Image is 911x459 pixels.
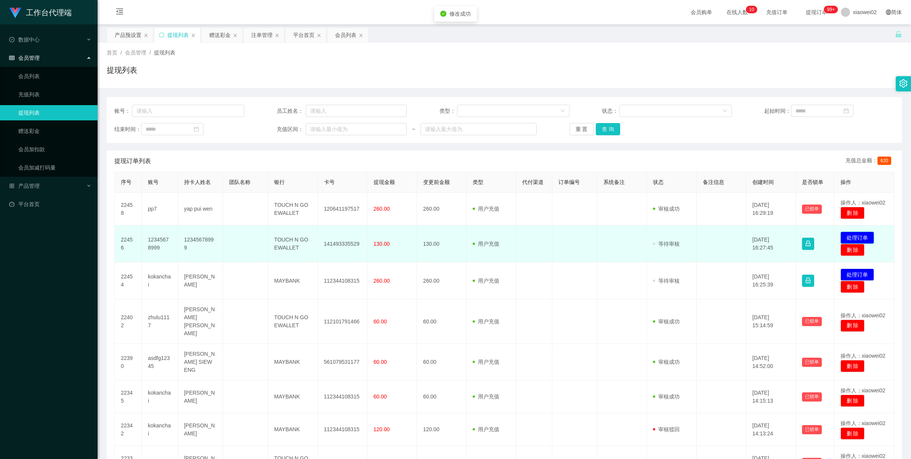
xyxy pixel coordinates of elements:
span: 备注信息 [703,179,724,185]
a: 赠送彩金 [18,123,91,139]
p: 0 [752,6,754,13]
span: 卡号 [324,179,335,185]
div: 会员列表 [335,28,356,42]
div: 产品预设置 [115,28,141,42]
td: MAYBANK [268,381,318,413]
span: 账号 [148,179,159,185]
td: 260.00 [417,262,467,299]
input: 请输入 [306,105,407,117]
td: 22402 [115,299,142,344]
td: 112101791466 [318,299,367,344]
i: 图标: global [886,10,891,15]
i: 图标: calendar [194,126,199,132]
span: 首页 [107,50,117,56]
span: 用户充值 [473,393,499,400]
span: 操作人：xiaowei02 [840,200,885,206]
td: 22390 [115,344,142,381]
button: 查 询 [596,123,620,135]
i: 图标: close [191,33,196,38]
button: 删 除 [840,395,865,407]
span: 审核成功 [653,393,680,400]
a: 提现列表 [18,105,91,120]
sup: 1167 [824,6,838,13]
span: 审核成功 [653,318,680,325]
td: 60.00 [417,344,467,381]
span: 类型： [439,107,457,115]
button: 图标: lock [802,238,814,250]
td: 22456 [115,226,142,262]
span: 团队名称 [229,179,250,185]
td: 22342 [115,413,142,446]
i: 图标: close [275,33,279,38]
a: 图标: dashboard平台首页 [9,197,91,212]
span: 审核驳回 [653,426,680,432]
td: 561079531177 [318,344,367,381]
a: 会员加扣款 [18,142,91,157]
i: 图标: close [317,33,321,38]
i: 图标: down [560,109,565,114]
td: 112344108315 [318,413,367,446]
a: 充值列表 [18,87,91,102]
span: 620 [877,157,891,165]
span: 操作人：xiaowei02 [840,453,885,459]
span: 类型 [473,179,483,185]
td: 141493335529 [318,226,367,262]
button: 删 除 [840,427,865,440]
i: 图标: down [723,109,727,114]
span: 订单编号 [558,179,580,185]
span: 审核成功 [653,359,680,365]
span: 创建时间 [752,179,774,185]
td: [DATE] 15:14:59 [746,299,796,344]
td: kokanchai [142,262,178,299]
div: 平台首页 [293,28,314,42]
i: icon: check-circle [440,11,446,17]
span: 260.00 [374,206,390,212]
td: MAYBANK [268,344,318,381]
span: 修改成功 [449,11,471,17]
div: 注单管理 [251,28,273,42]
td: [DATE] 16:25:39 [746,262,796,299]
span: 充值区间： [277,125,306,133]
span: 60.00 [374,359,387,365]
button: 删 除 [840,281,865,293]
i: 图标: check-circle-o [9,37,14,42]
i: 图标: unlock [895,31,902,38]
i: 图标: calendar [844,108,849,114]
span: 代付渠道 [522,179,544,185]
td: MAYBANK [268,262,318,299]
td: 130.00 [417,226,467,262]
button: 已锁单 [802,317,822,326]
input: 请输入最小值为 [306,123,407,135]
button: 已锁单 [802,425,822,434]
button: 删 除 [840,360,865,372]
div: 充值总金额： [845,157,894,166]
td: [DATE] 16:29:19 [746,193,796,226]
td: TOUCH N GO EWALLET [268,299,318,344]
span: 会员管理 [9,55,40,61]
span: 260.00 [374,278,390,284]
input: 请输入最大值为 [420,123,537,135]
span: 提现列表 [154,50,175,56]
td: MAYBANK [268,413,318,446]
td: kokanchai [142,413,178,446]
td: TOUCH N GO EWALLET [268,226,318,262]
td: 60.00 [417,381,467,413]
span: ~ [407,125,420,133]
a: 会员加减打码量 [18,160,91,175]
button: 删 除 [840,244,865,256]
span: 系统备注 [603,179,625,185]
input: 请输入 [132,105,244,117]
i: 图标: sync [159,32,164,38]
td: 12345678999 [142,226,178,262]
i: 图标: table [9,55,14,61]
h1: 提现列表 [107,64,137,76]
i: 图标: close [359,33,363,38]
span: 用户充值 [473,318,499,325]
span: 等待审核 [653,241,680,247]
p: 1 [749,6,752,13]
i: 图标: close [144,33,148,38]
td: kokanchai [142,381,178,413]
span: 用户充值 [473,359,499,365]
span: 账号： [114,107,132,115]
td: 12345678999 [178,226,223,262]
